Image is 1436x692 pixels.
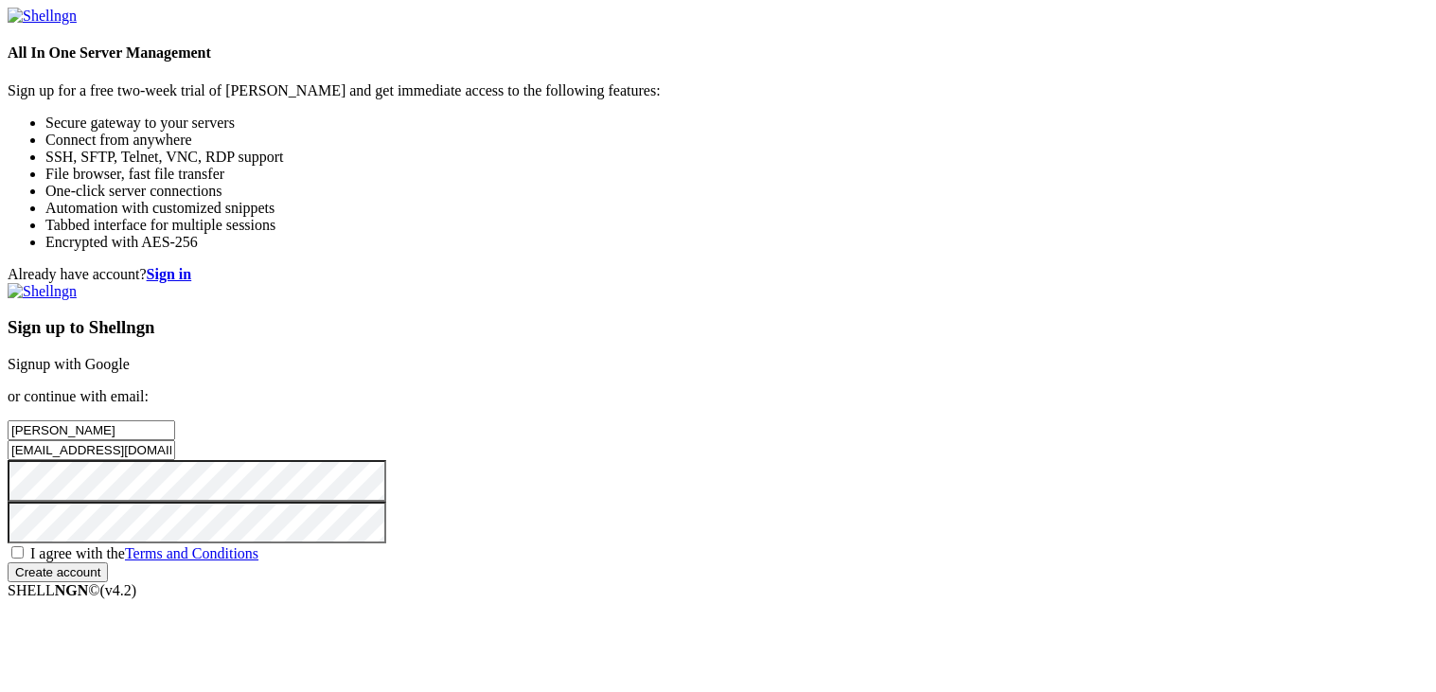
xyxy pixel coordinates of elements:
a: Sign in [147,266,192,282]
input: Create account [8,562,108,582]
li: Connect from anywhere [45,132,1428,149]
p: or continue with email: [8,388,1428,405]
p: Sign up for a free two-week trial of [PERSON_NAME] and get immediate access to the following feat... [8,82,1428,99]
a: Signup with Google [8,356,130,372]
h4: All In One Server Management [8,44,1428,62]
input: Full name [8,420,175,440]
li: Automation with customized snippets [45,200,1428,217]
span: 4.2.0 [100,582,137,598]
h3: Sign up to Shellngn [8,317,1428,338]
img: Shellngn [8,8,77,25]
li: SSH, SFTP, Telnet, VNC, RDP support [45,149,1428,166]
span: SHELL © [8,582,136,598]
a: Terms and Conditions [125,545,258,561]
span: I agree with the [30,545,258,561]
li: Encrypted with AES-256 [45,234,1428,251]
b: NGN [55,582,89,598]
li: File browser, fast file transfer [45,166,1428,183]
input: I agree with theTerms and Conditions [11,546,24,559]
li: Tabbed interface for multiple sessions [45,217,1428,234]
div: Already have account? [8,266,1428,283]
li: Secure gateway to your servers [45,115,1428,132]
img: Shellngn [8,283,77,300]
input: Email address [8,440,175,460]
li: One-click server connections [45,183,1428,200]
